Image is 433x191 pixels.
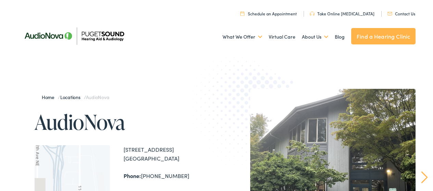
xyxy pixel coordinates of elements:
[387,12,392,15] img: utility icon
[222,24,262,50] a: What We Offer
[421,171,428,183] a: Next
[240,11,244,16] img: utility icon
[240,11,297,16] a: Schedule an Appointment
[124,172,141,179] strong: Phone:
[86,94,109,100] span: AudioNova
[42,94,109,100] span: / /
[124,145,217,163] div: [STREET_ADDRESS] [GEOGRAPHIC_DATA]
[42,94,58,100] a: Home
[310,11,374,16] a: Take Online [MEDICAL_DATA]
[60,94,84,100] a: Locations
[302,24,328,50] a: About Us
[269,24,295,50] a: Virtual Care
[335,24,345,50] a: Blog
[387,11,415,16] a: Contact Us
[124,172,217,180] div: [PHONE_NUMBER]
[351,28,416,44] a: Find a Hearing Clinic
[310,12,315,16] img: utility icon
[35,111,217,133] h1: AudioNova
